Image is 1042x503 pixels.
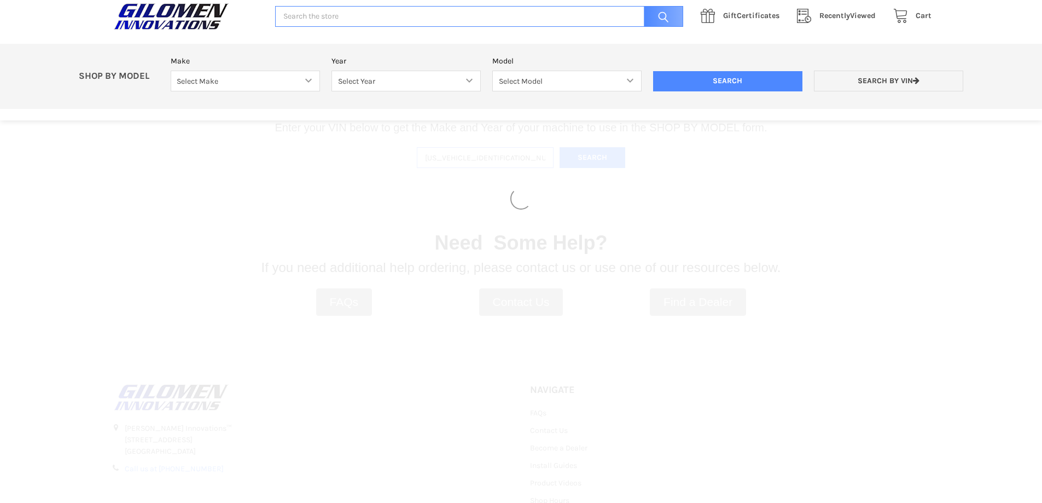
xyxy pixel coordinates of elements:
span: Gift [723,11,737,20]
input: Search the store [275,6,683,27]
span: Cart [916,11,932,20]
a: GILOMEN INNOVATIONS [111,3,264,30]
label: Year [331,55,481,67]
a: RecentlyViewed [791,9,887,23]
a: GiftCertificates [695,9,791,23]
a: Cart [887,9,932,23]
label: Model [492,55,642,67]
a: Search by VIN [814,71,963,92]
label: Make [171,55,320,67]
p: SHOP BY MODEL [73,71,165,82]
span: Certificates [723,11,779,20]
span: Recently [819,11,850,20]
span: Viewed [819,11,876,20]
img: GILOMEN INNOVATIONS [111,3,231,30]
input: Search [638,6,683,27]
input: Search [653,71,802,92]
